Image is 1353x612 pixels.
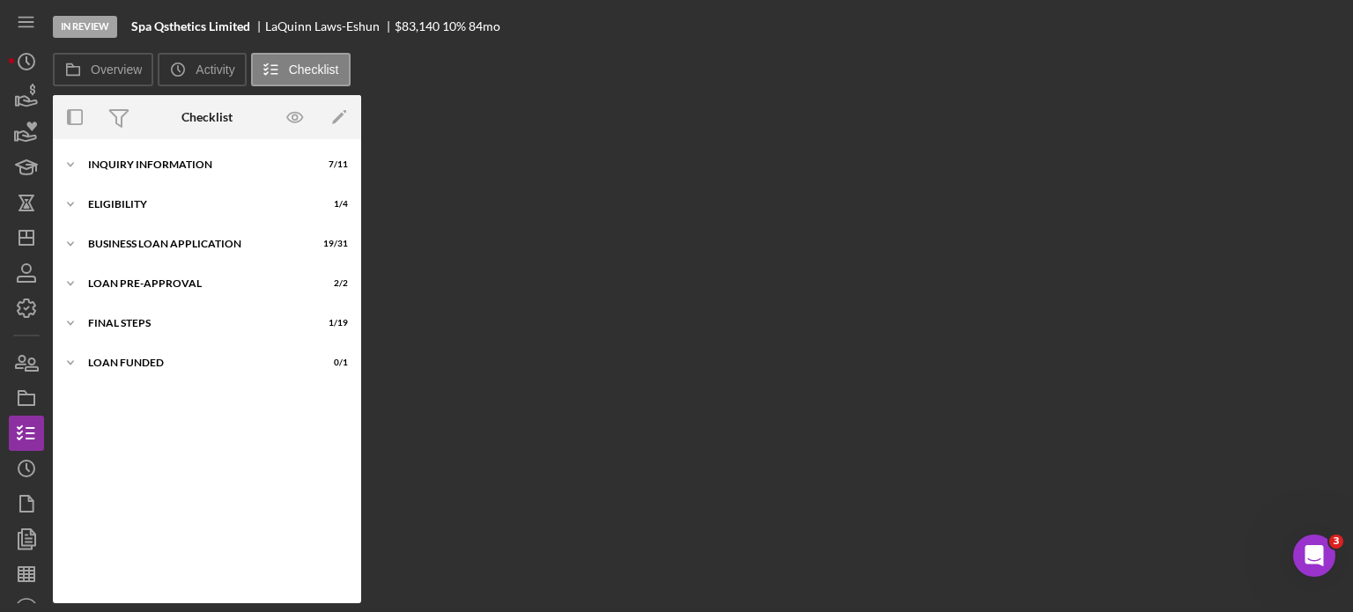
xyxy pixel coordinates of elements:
[91,63,142,77] label: Overview
[395,18,440,33] span: $83,140
[289,63,339,77] label: Checklist
[53,16,117,38] div: In Review
[442,19,466,33] div: 10 %
[1329,535,1343,549] span: 3
[88,159,304,170] div: INQUIRY INFORMATION
[316,318,348,328] div: 1 / 19
[196,63,234,77] label: Activity
[131,19,250,33] b: Spa Qsthetics Limited
[316,199,348,210] div: 1 / 4
[316,239,348,249] div: 19 / 31
[88,239,304,249] div: BUSINESS LOAN APPLICATION
[265,19,395,33] div: LaQuinn Laws-Eshun
[251,53,351,86] button: Checklist
[469,19,500,33] div: 84 mo
[1293,535,1335,577] iframe: Intercom live chat
[316,358,348,368] div: 0 / 1
[316,159,348,170] div: 7 / 11
[53,53,153,86] button: Overview
[88,318,304,328] div: FINAL STEPS
[158,53,246,86] button: Activity
[316,278,348,289] div: 2 / 2
[88,278,304,289] div: LOAN PRE-APPROVAL
[88,199,304,210] div: ELIGIBILITY
[88,358,304,368] div: LOAN FUNDED
[181,110,233,124] div: Checklist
